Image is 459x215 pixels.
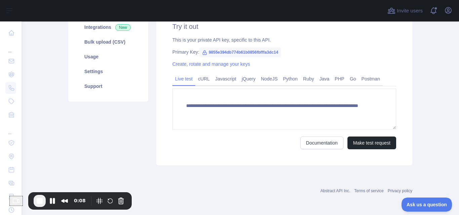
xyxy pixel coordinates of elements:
[317,73,332,84] a: Java
[195,73,212,84] a: cURL
[332,73,347,84] a: PHP
[76,49,140,64] a: Usage
[199,47,281,57] span: 9855e394db774b61b0856fbfffa3dc14
[300,137,343,149] a: Documentation
[258,73,280,84] a: NodeJS
[397,7,423,15] span: Invite users
[172,22,396,31] h2: Try it out
[76,79,140,94] a: Support
[386,5,424,16] button: Invite users
[280,73,300,84] a: Python
[300,73,317,84] a: Ruby
[388,189,412,193] a: Privacy policy
[76,35,140,49] a: Bulk upload (CSV)
[172,61,250,67] a: Create, rotate and manage your keys
[354,189,383,193] a: Terms of service
[172,37,396,43] div: This is your private API key, specific to this API.
[239,73,258,84] a: jQuery
[76,64,140,79] a: Settings
[115,24,131,31] span: New
[172,73,195,84] a: Live test
[172,49,396,55] div: Primary Key:
[359,73,383,84] a: Postman
[5,122,16,136] div: ...
[347,73,359,84] a: Go
[76,20,140,35] a: Integrations New
[402,198,452,212] iframe: Toggle Customer Support
[347,137,396,149] button: Make test request
[5,40,16,54] div: ...
[212,73,239,84] a: Javascript
[321,189,350,193] a: Abstract API Inc.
